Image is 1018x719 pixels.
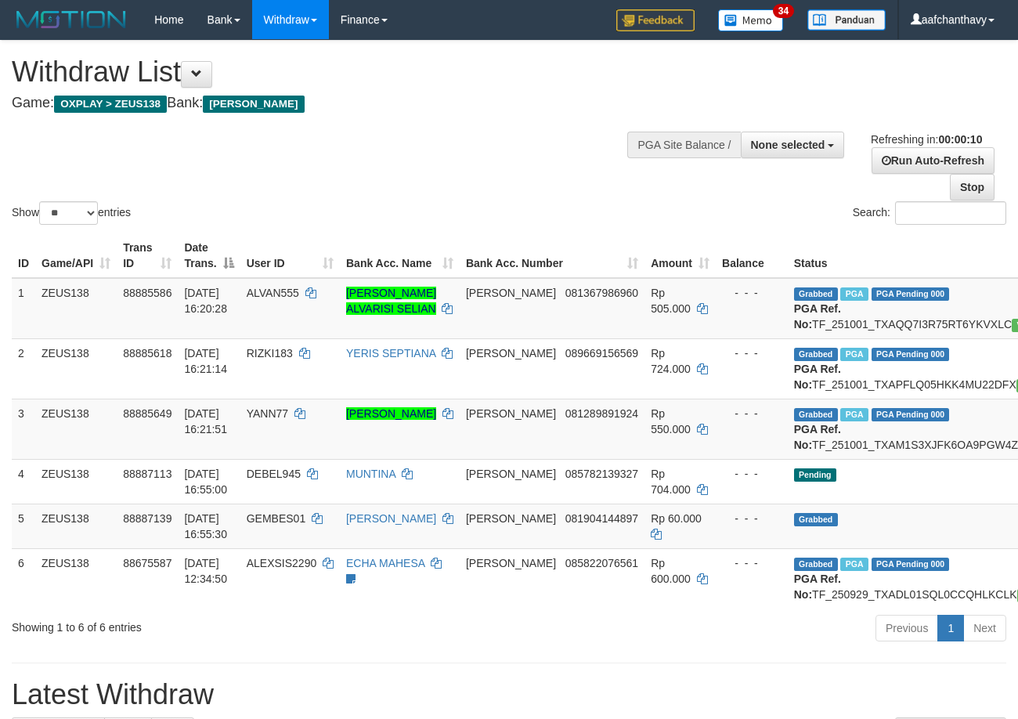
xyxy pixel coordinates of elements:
h1: Withdraw List [12,56,663,88]
th: ID [12,233,35,278]
span: RIZKI183 [247,347,293,359]
a: ECHA MAHESA [346,557,424,569]
th: Date Trans.: activate to sort column descending [178,233,240,278]
th: User ID: activate to sort column ascending [240,233,340,278]
a: Stop [950,174,995,201]
div: - - - [722,466,782,482]
th: Balance [716,233,788,278]
span: Rp 704.000 [651,468,691,496]
span: Pending [794,468,836,482]
span: Grabbed [794,513,838,526]
td: 3 [12,399,35,459]
th: Trans ID: activate to sort column ascending [117,233,178,278]
span: Marked by aafpengsreynich [840,558,868,571]
span: 88885649 [123,407,171,420]
td: 1 [12,278,35,339]
b: PGA Ref. No: [794,302,841,331]
span: Copy 085822076561 to clipboard [565,557,638,569]
td: ZEUS138 [35,278,117,339]
span: Grabbed [794,348,838,361]
img: panduan.png [807,9,886,31]
a: 1 [937,615,964,641]
div: - - - [722,406,782,421]
div: - - - [722,285,782,301]
div: - - - [722,345,782,361]
span: [DATE] 16:20:28 [184,287,227,315]
th: Bank Acc. Name: activate to sort column ascending [340,233,460,278]
span: Marked by aafanarl [840,348,868,361]
span: 88885586 [123,287,171,299]
span: Marked by aafanarl [840,287,868,301]
span: Grabbed [794,287,838,301]
td: ZEUS138 [35,399,117,459]
span: [PERSON_NAME] [466,512,556,525]
span: GEMBES01 [247,512,305,525]
select: Showentries [39,201,98,225]
th: Game/API: activate to sort column ascending [35,233,117,278]
span: PGA Pending [872,408,950,421]
a: [PERSON_NAME] ALVARISI SELIAN [346,287,436,315]
th: Amount: activate to sort column ascending [644,233,716,278]
td: 4 [12,459,35,504]
span: OXPLAY > ZEUS138 [54,96,167,113]
img: MOTION_logo.png [12,8,131,31]
span: 88675587 [123,557,171,569]
a: [PERSON_NAME] [346,512,436,525]
span: [DATE] 12:34:50 [184,557,227,585]
span: Copy 081904144897 to clipboard [565,512,638,525]
span: 88887139 [123,512,171,525]
span: [PERSON_NAME] [466,287,556,299]
span: YANN77 [247,407,288,420]
span: None selected [751,139,825,151]
td: ZEUS138 [35,548,117,609]
img: Feedback.jpg [616,9,695,31]
span: ALEXSIS2290 [247,557,317,569]
span: PGA Pending [872,348,950,361]
div: Showing 1 to 6 of 6 entries [12,613,413,635]
span: 34 [773,4,794,18]
span: Copy 085782139327 to clipboard [565,468,638,480]
span: Marked by aafanarl [840,408,868,421]
span: Grabbed [794,408,838,421]
span: [PERSON_NAME] [466,407,556,420]
a: Next [963,615,1006,641]
span: Rp 550.000 [651,407,691,435]
td: ZEUS138 [35,338,117,399]
div: PGA Site Balance / [627,132,740,158]
span: PGA Pending [872,558,950,571]
span: Refreshing in: [871,133,982,146]
a: Previous [875,615,938,641]
span: PGA Pending [872,287,950,301]
td: 6 [12,548,35,609]
span: [PERSON_NAME] [466,347,556,359]
h1: Latest Withdraw [12,679,1006,710]
span: ALVAN555 [247,287,299,299]
span: [PERSON_NAME] [466,468,556,480]
td: ZEUS138 [35,459,117,504]
span: Copy 081367986960 to clipboard [565,287,638,299]
span: Rp 505.000 [651,287,691,315]
b: PGA Ref. No: [794,423,841,451]
span: 88885618 [123,347,171,359]
span: Copy 089669156569 to clipboard [565,347,638,359]
label: Search: [853,201,1006,225]
span: [PERSON_NAME] [466,557,556,569]
td: ZEUS138 [35,504,117,548]
th: Bank Acc. Number: activate to sort column ascending [460,233,644,278]
button: None selected [741,132,845,158]
a: [PERSON_NAME] [346,407,436,420]
strong: 00:00:10 [938,133,982,146]
span: Rp 600.000 [651,557,691,585]
td: 5 [12,504,35,548]
span: [DATE] 16:21:51 [184,407,227,435]
b: PGA Ref. No: [794,363,841,391]
span: Rp 60.000 [651,512,702,525]
span: 88887113 [123,468,171,480]
img: Button%20Memo.svg [718,9,784,31]
td: 2 [12,338,35,399]
div: - - - [722,555,782,571]
span: [PERSON_NAME] [203,96,304,113]
span: [DATE] 16:55:00 [184,468,227,496]
span: Grabbed [794,558,838,571]
input: Search: [895,201,1006,225]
